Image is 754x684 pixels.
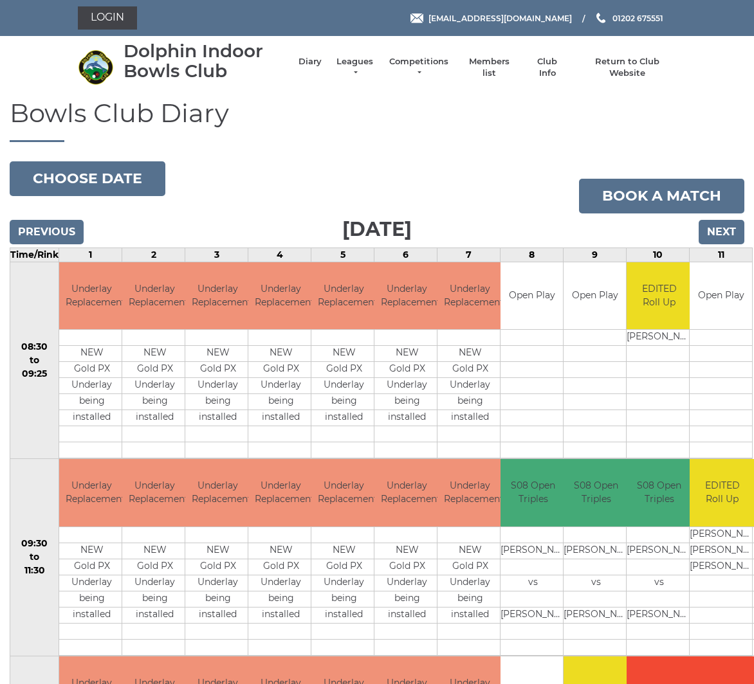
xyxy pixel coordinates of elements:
input: Previous [10,220,84,244]
td: [PERSON_NAME] [501,543,565,559]
td: being [248,591,313,607]
td: 2 [122,248,185,262]
td: NEW [185,543,250,559]
td: Underlay Replacement [248,459,313,526]
td: being [311,394,376,410]
td: Underlay [437,378,502,394]
td: Gold PX [311,362,376,378]
td: 8 [501,248,564,262]
td: 08:30 to 09:25 [10,262,59,459]
td: Underlay Replacement [59,459,124,526]
td: S08 Open Triples [564,459,629,526]
td: installed [59,410,124,426]
td: NEW [311,346,376,362]
td: Underlay Replacement [311,262,376,330]
td: installed [374,410,439,426]
td: NEW [185,346,250,362]
td: Underlay [59,575,124,591]
td: being [59,591,124,607]
a: Members list [462,56,515,79]
td: 09:30 to 11:30 [10,459,59,656]
td: being [59,394,124,410]
td: Underlay [311,575,376,591]
td: Gold PX [437,559,502,575]
td: installed [248,607,313,623]
td: Underlay [311,378,376,394]
td: installed [185,410,250,426]
img: Phone us [596,13,605,23]
td: Underlay [122,575,187,591]
td: Underlay [248,575,313,591]
td: [PERSON_NAME] [627,543,692,559]
td: Underlay Replacement [437,459,502,526]
img: Dolphin Indoor Bowls Club [78,50,113,85]
td: EDITED Roll Up [627,262,692,330]
td: 9 [564,248,627,262]
td: 3 [185,248,248,262]
td: Gold PX [122,559,187,575]
button: Choose date [10,161,165,196]
td: Time/Rink [10,248,59,262]
td: [PERSON_NAME] [501,607,565,623]
span: 01202 675551 [612,13,663,22]
td: vs [564,575,629,591]
td: vs [501,575,565,591]
td: 11 [690,248,753,262]
td: NEW [248,346,313,362]
td: Open Play [501,262,563,330]
a: Book a match [579,179,744,213]
td: installed [311,410,376,426]
td: Underlay Replacement [437,262,502,330]
td: [PERSON_NAME] [564,607,629,623]
td: Underlay [122,378,187,394]
td: NEW [374,543,439,559]
td: being [311,591,376,607]
td: 1 [59,248,122,262]
td: installed [59,607,124,623]
td: NEW [248,543,313,559]
td: being [374,591,439,607]
td: vs [627,575,692,591]
td: being [122,591,187,607]
td: Gold PX [437,362,502,378]
td: being [185,591,250,607]
td: S08 Open Triples [627,459,692,526]
a: Diary [299,56,322,67]
div: Dolphin Indoor Bowls Club [124,41,286,81]
td: 5 [311,248,374,262]
td: NEW [59,346,124,362]
td: installed [122,410,187,426]
td: Gold PX [185,362,250,378]
td: Open Play [564,262,626,330]
td: Gold PX [248,362,313,378]
td: Gold PX [185,559,250,575]
td: Underlay [374,378,439,394]
td: installed [311,607,376,623]
td: 10 [627,248,690,262]
input: Next [699,220,744,244]
td: Gold PX [59,559,124,575]
td: installed [185,607,250,623]
td: installed [248,410,313,426]
td: Underlay [248,378,313,394]
td: Underlay [374,575,439,591]
td: NEW [437,346,502,362]
td: being [437,394,502,410]
a: Leagues [335,56,375,79]
td: being [374,394,439,410]
td: Underlay [59,378,124,394]
td: 4 [248,248,311,262]
td: Underlay Replacement [374,262,439,330]
td: NEW [122,543,187,559]
td: being [437,591,502,607]
a: Return to Club Website [579,56,676,79]
td: Gold PX [248,559,313,575]
td: [PERSON_NAME] [564,543,629,559]
td: NEW [437,543,502,559]
td: Open Play [690,262,752,330]
td: 7 [437,248,501,262]
td: Underlay Replacement [59,262,124,330]
td: Underlay Replacement [185,262,250,330]
a: Club Info [529,56,566,79]
td: Underlay Replacement [374,459,439,526]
